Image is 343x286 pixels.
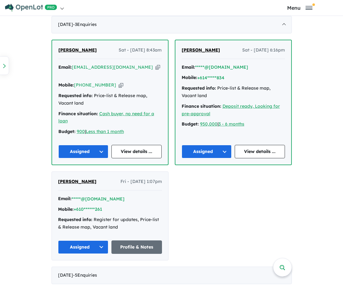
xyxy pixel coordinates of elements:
span: [PERSON_NAME] [58,47,97,53]
button: Assigned [58,240,109,254]
div: | [58,128,162,136]
strong: Requested info: [58,93,93,98]
strong: Mobile: [58,82,74,88]
a: [PHONE_NUMBER] [74,82,116,88]
strong: Email: [182,64,195,70]
a: 900 [77,129,85,134]
div: Register for updates, Price-list & Release map, Vacant land [58,216,162,231]
span: [PERSON_NAME] [58,179,96,184]
a: [PERSON_NAME] [182,47,220,54]
a: View details ... [235,145,285,158]
strong: Email: [58,196,71,201]
strong: Mobile: [182,75,197,80]
span: - 3 Enquir ies [73,22,97,27]
span: Sat - [DATE] 6:16pm [242,47,285,54]
strong: Mobile: [58,206,74,212]
strong: Budget: [58,129,76,134]
a: 950,000 [200,121,218,127]
a: Deposit ready, Looking for pre-approval [182,103,280,116]
button: Toggle navigation [258,5,341,11]
a: Profile & Notes [111,240,162,254]
strong: Requested info: [58,217,92,222]
a: View details ... [111,145,162,158]
div: | [182,121,285,128]
a: [PERSON_NAME] [58,178,96,185]
button: Copy [155,64,160,71]
div: [DATE] [51,16,292,33]
a: Cash buyer, no need for a loan [58,111,154,124]
strong: Requested info: [182,85,216,91]
a: Less than 1 month [86,129,124,134]
button: Copy [119,82,123,88]
a: 3 - 6 months [218,121,244,127]
div: Price-list & Release map, Vacant land [58,92,162,107]
div: [DATE] [51,267,292,284]
div: Price-list & Release map, Vacant land [182,85,285,100]
span: Sat - [DATE] 8:43am [119,47,162,54]
strong: Finance situation: [182,103,221,109]
span: - 5 Enquir ies [73,272,97,278]
strong: Email: [58,64,72,70]
strong: Finance situation: [58,111,98,116]
strong: Budget: [182,121,199,127]
a: [EMAIL_ADDRESS][DOMAIN_NAME] [72,64,153,70]
span: Fri - [DATE] 1:07pm [120,178,162,185]
a: [PERSON_NAME] [58,47,97,54]
button: Assigned [182,145,232,158]
span: [PERSON_NAME] [182,47,220,53]
img: Openlot PRO Logo White [5,4,57,12]
button: Assigned [58,145,109,158]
